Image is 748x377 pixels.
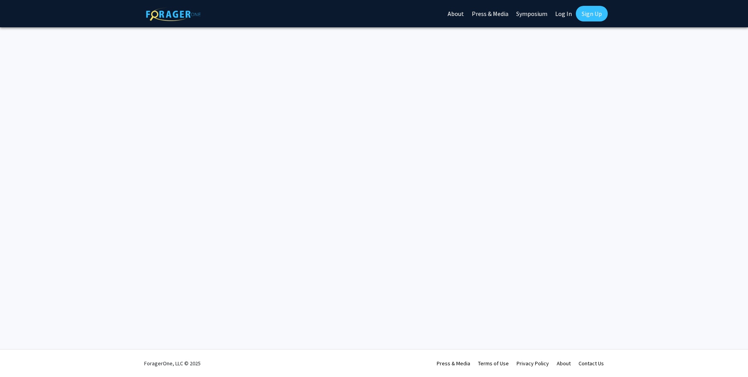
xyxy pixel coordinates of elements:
[144,350,201,377] div: ForagerOne, LLC © 2025
[146,7,201,21] img: ForagerOne Logo
[478,360,509,367] a: Terms of Use
[579,360,604,367] a: Contact Us
[576,6,608,21] a: Sign Up
[437,360,470,367] a: Press & Media
[517,360,549,367] a: Privacy Policy
[557,360,571,367] a: About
